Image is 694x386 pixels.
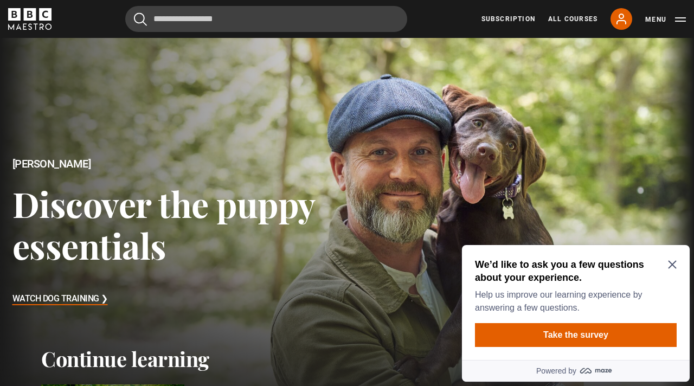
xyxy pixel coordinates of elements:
h2: We’d like to ask you a few questions about your experience. [17,17,215,43]
button: Take the survey [17,82,219,106]
svg: BBC Maestro [8,8,52,30]
h2: Continue learning [41,346,653,371]
p: Help us improve our learning experience by answering a few questions. [17,48,215,74]
h3: Discover the puppy essentials [12,183,348,267]
div: Optional study invitation [4,4,232,141]
button: Close Maze Prompt [210,20,219,28]
h3: Watch Dog Training ❯ [12,291,108,307]
a: All Courses [548,14,597,24]
a: Subscription [481,14,535,24]
button: Submit the search query [134,12,147,26]
a: Powered by maze [4,119,232,141]
h2: [PERSON_NAME] [12,158,348,170]
input: Search [125,6,407,32]
button: Toggle navigation [645,14,686,25]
